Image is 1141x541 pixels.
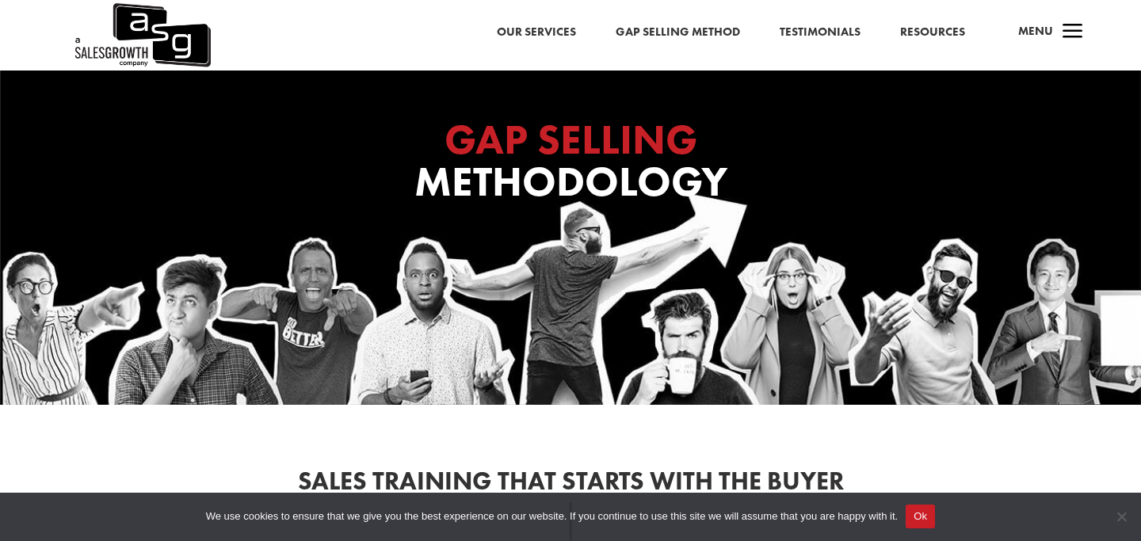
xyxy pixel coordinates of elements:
[254,119,887,211] h1: Methodology
[497,22,576,43] a: Our Services
[616,22,740,43] a: Gap Selling Method
[900,22,965,43] a: Resources
[1113,509,1129,524] span: No
[206,509,898,524] span: We use cookies to ensure that we give you the best experience on our website. If you continue to ...
[906,505,935,528] button: Ok
[445,112,697,166] span: GAP SELLING
[1057,17,1089,48] span: a
[143,469,998,502] h2: Sales Training That Starts With the Buyer
[1018,23,1053,39] span: Menu
[780,22,861,43] a: Testimonials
